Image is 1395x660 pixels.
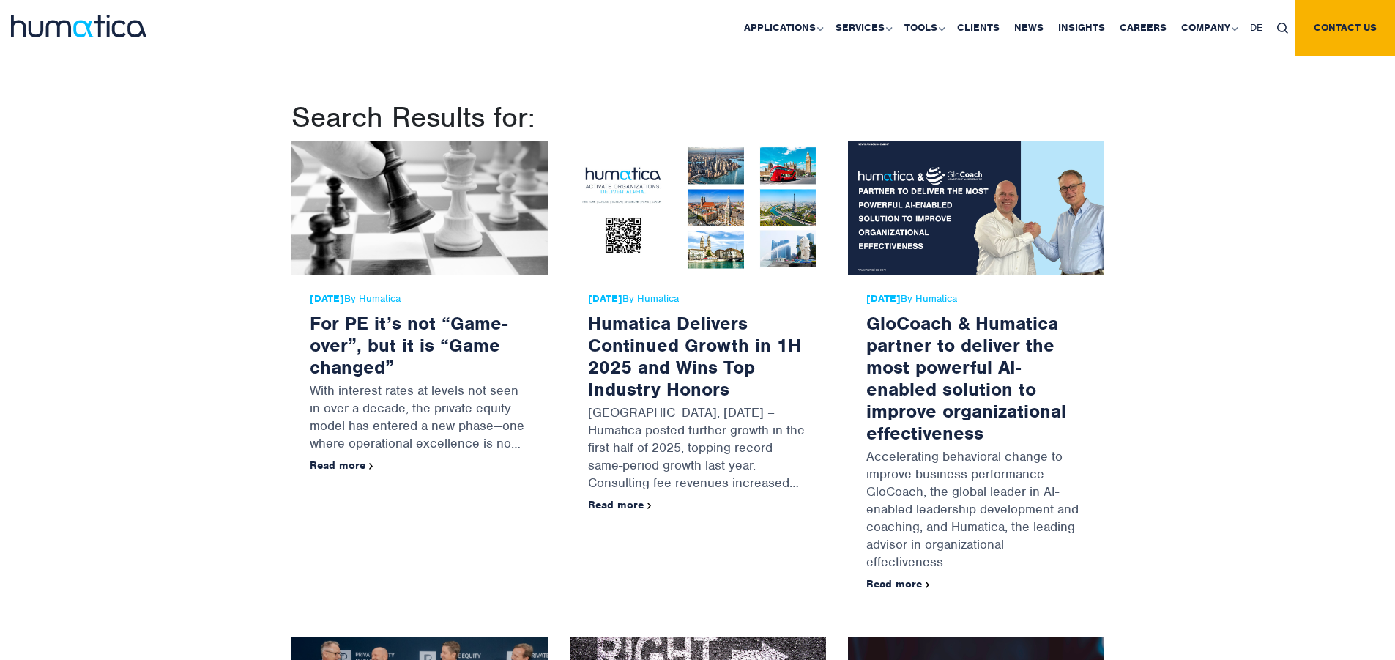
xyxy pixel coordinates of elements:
[291,100,1104,135] h1: Search Results for:
[310,459,373,472] a: Read more
[310,292,344,305] strong: [DATE]
[310,293,529,305] span: By Humatica
[866,577,930,590] a: Read more
[1277,23,1288,34] img: search_icon
[310,378,529,459] p: With interest rates at levels not seen in over a decade, the private equity model has entered a n...
[588,292,622,305] strong: [DATE]
[291,141,548,275] img: For PE it’s not “Game-over”, but it is “Game changed”
[866,292,901,305] strong: [DATE]
[926,582,930,588] img: arrowicon
[310,311,507,379] a: For PE it’s not “Game-over”, but it is “Game changed”
[588,498,652,511] a: Read more
[588,311,801,401] a: Humatica Delivers Continued Growth in 1H 2025 and Wins Top Industry Honors
[848,141,1104,275] img: GloCoach & Humatica partner to deliver the most powerful AI-enabled solution to improve organizat...
[866,444,1086,578] p: Accelerating behavioral change to improve business performance GloCoach, the global leader in AI-...
[588,293,808,305] span: By Humatica
[866,293,1086,305] span: By Humatica
[866,311,1066,445] a: GloCoach & Humatica partner to deliver the most powerful AI-enabled solution to improve organizat...
[570,141,826,275] img: Humatica Delivers Continued Growth in 1H 2025 and Wins Top Industry Honors
[1250,21,1262,34] span: DE
[588,400,808,499] p: [GEOGRAPHIC_DATA], [DATE] – Humatica posted further growth in the first half of 2025, topping rec...
[369,463,373,470] img: arrowicon
[11,15,146,37] img: logo
[647,503,652,509] img: arrowicon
